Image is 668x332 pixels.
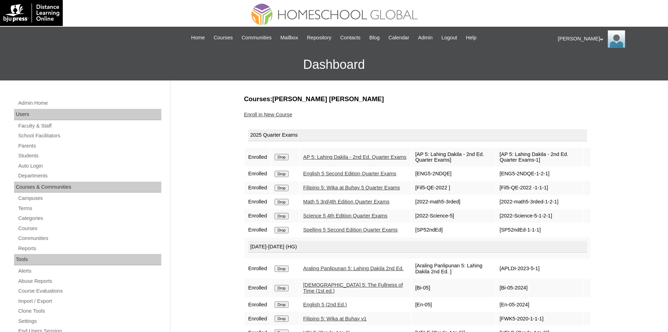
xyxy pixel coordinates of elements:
td: [En-05-2024] [496,298,583,311]
a: Categories [18,214,161,223]
span: Blog [369,34,379,42]
a: Reports [18,244,161,253]
a: Faculty & Staff [18,122,161,130]
a: School Facilitators [18,131,161,140]
div: Tools [14,254,161,265]
td: Enrolled [245,279,271,297]
a: [DEMOGRAPHIC_DATA] 5: The Fullness of Time (1st ed.) [303,282,403,294]
td: [ENG5-2NDQE] [412,167,495,181]
td: [En-05] [412,298,495,311]
a: AP 5: Lahing Dakila - 2nd Ed. Quarter Exams [303,154,407,160]
div: [DATE]-[DATE] (HG) [248,241,587,253]
a: Settings [18,317,161,326]
input: Drop [275,154,288,160]
a: Courses [18,224,161,233]
td: [AP 5: Lahing Dakila - 2nd Ed. Quarter Exams] [412,148,495,167]
a: Math 5 3rd/4th Edition Quarter Exams [303,199,390,204]
a: Courses [210,34,236,42]
a: Help [463,34,480,42]
a: Terms [18,204,161,213]
td: [Araling Panlipunan 5: Lahing Dakila 2nd Ed. ] [412,259,495,278]
a: Departments [18,171,161,180]
a: Blog [366,34,383,42]
td: Enrolled [245,195,271,209]
h3: Courses:[PERSON_NAME] [PERSON_NAME] [244,95,591,104]
span: Repository [307,34,331,42]
a: Repository [303,34,335,42]
span: Calendar [389,34,409,42]
a: Home [188,34,208,42]
a: English 5 (2nd Ed.) [303,302,347,307]
a: Filipino 5: Wika at Buhay v1 [303,316,367,321]
a: Communities [18,234,161,243]
td: [2022-math5-3rded] [412,195,495,209]
td: Enrolled [245,148,271,167]
a: Logout [438,34,461,42]
input: Drop [275,199,288,205]
a: Science 5 4th Edition Quarter Exams [303,213,387,219]
a: Admin Home [18,99,161,108]
td: [SP52ndEd] [412,223,495,237]
td: [2022-Science-5-1-2-1] [496,209,583,223]
a: Course Evaluations [18,287,161,295]
a: Enroll in New Course [244,112,292,117]
td: Enrolled [245,209,271,223]
a: Araling Panlipunan 5: Lahing Dakila 2nd Ed. [303,266,404,271]
td: [FWK5-2020-1-1-1] [496,312,583,325]
td: Enrolled [245,167,271,181]
span: Admin [418,34,433,42]
a: Mailbox [277,34,302,42]
td: Enrolled [245,312,271,325]
td: [ENG5-2NDQE-1-2-1] [496,167,583,181]
span: Help [466,34,477,42]
td: Enrolled [245,181,271,195]
input: Drop [275,227,288,233]
a: Auto Login [18,162,161,170]
input: Drop [275,285,288,291]
td: [Bi-05] [412,279,495,297]
td: Enrolled [245,259,271,278]
td: [APLDI-2023-5-1] [496,259,583,278]
td: Enrolled [245,298,271,311]
td: [Bi-05-2024] [496,279,583,297]
span: Contacts [340,34,360,42]
td: [SP52ndEd-1-1-1] [496,223,583,237]
a: Communities [238,34,275,42]
a: Calendar [385,34,413,42]
span: Home [191,34,205,42]
img: logo-white.png [4,4,59,22]
span: Communities [242,34,272,42]
div: Courses & Communities [14,182,161,193]
a: Admin [414,34,436,42]
h3: Dashboard [4,49,664,80]
td: Enrolled [245,223,271,237]
a: English 5 Second Edition Quarter Exams [303,171,397,176]
div: Users [14,109,161,120]
a: Abuse Reports [18,277,161,286]
a: Filipino 5: Wika at Buhay 5 Quarter Exams [303,185,400,190]
a: Parents [18,142,161,150]
input: Drop [275,266,288,272]
input: Drop [275,315,288,322]
img: Ariane Ebuen [608,30,625,48]
input: Drop [275,171,288,177]
td: [2022-Science-5] [412,209,495,223]
input: Drop [275,301,288,308]
a: Students [18,151,161,160]
span: Mailbox [281,34,298,42]
a: Contacts [337,34,364,42]
a: Clone Tools [18,307,161,315]
input: Drop [275,213,288,219]
a: Import / Export [18,297,161,306]
td: [Fil5-QE-2022 ] [412,181,495,195]
td: [AP 5: Lahing Dakila - 2nd Ed. Quarter Exams-1] [496,148,583,167]
a: Alerts [18,267,161,275]
div: [PERSON_NAME] [558,30,661,48]
td: [Fil5-QE-2022 -1-1-1] [496,181,583,195]
span: Courses [214,34,233,42]
td: [2022-math5-3rded-1-2-1] [496,195,583,209]
div: 2025 Quarter Exams [248,129,587,141]
a: Campuses [18,194,161,203]
span: Logout [441,34,457,42]
input: Drop [275,185,288,191]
